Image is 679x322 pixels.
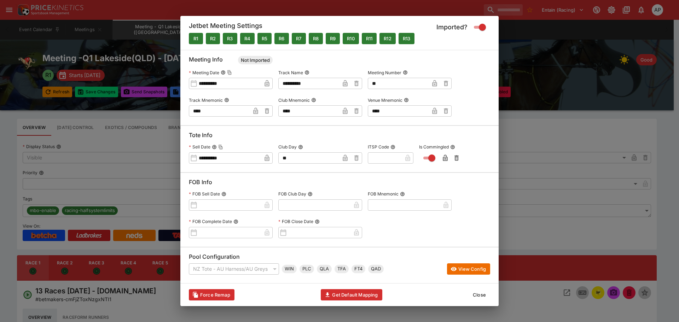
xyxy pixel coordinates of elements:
[335,265,349,273] div: Trifecta
[278,97,310,103] p: Club Mnemonic
[221,70,226,75] button: Meeting DateCopy To Clipboard
[390,145,395,150] button: ITSP Code
[189,56,490,67] h6: Meeting Info
[335,265,349,273] span: TFA
[282,265,297,273] span: WIN
[274,33,289,44] button: Mapped to M42 and Imported
[218,145,223,150] button: Copy To Clipboard
[189,218,232,224] p: FOB Complete Date
[238,56,273,64] div: Meeting Status
[352,265,365,273] div: First Four
[368,265,384,273] span: QAD
[212,145,217,150] button: Sell DateCopy To Clipboard
[189,70,219,76] p: Meeting Date
[315,219,320,224] button: FOB Close Date
[368,97,402,103] p: Venue Mnemonic
[206,33,220,44] button: Mapped to M42 and Imported
[404,98,409,103] button: Venue Mnemonic
[304,70,309,75] button: Track Name
[399,33,415,44] button: Mapped to M42 and Imported
[352,265,365,273] span: FT4
[311,98,316,103] button: Club Mnemonic
[379,33,396,44] button: Mapped to M42 and Imported
[298,145,303,150] button: Club Day
[317,265,332,273] span: QLA
[189,253,490,263] h6: Pool Configuration
[189,289,234,300] button: Clears data required to update with latest templates
[309,33,323,44] button: Mapped to M42 and Imported
[227,70,232,75] button: Copy To Clipboard
[278,144,297,150] p: Club Day
[321,289,382,300] button: Get Default Mapping Info
[326,33,340,44] button: Mapped to M42 and Imported
[224,98,229,103] button: Track Mnemonic
[189,131,490,142] h6: Tote Info
[278,218,313,224] p: FOB Close Date
[278,191,306,197] p: FOB Club Day
[292,33,306,44] button: Mapped to M42 and Imported
[317,265,332,273] div: Quinella
[189,178,490,189] h6: FOB Info
[189,191,220,197] p: FOB Sell Date
[368,144,389,150] p: ITSP Code
[189,144,210,150] p: Sell Date
[189,263,279,275] div: NZ Tote - AU Harness/AU Greys
[221,192,226,197] button: FOB Sell Date
[240,33,255,44] button: Mapped to M42 and Imported
[308,192,313,197] button: FOB Club Day
[368,191,399,197] p: FOB Mnemonic
[343,33,359,44] button: Mapped to M42 and Imported
[300,265,314,273] div: Place
[189,22,262,33] h5: Jetbet Meeting Settings
[278,70,303,76] p: Track Name
[238,57,273,64] span: Not Imported
[450,145,455,150] button: Is Commingled
[469,289,490,300] button: Close
[400,192,405,197] button: FOB Mnemonic
[189,33,203,44] button: Mapped to M42 and Imported
[447,263,490,275] button: View Config
[419,144,449,150] p: Is Commingled
[257,33,272,44] button: Mapped to M42 and Imported
[362,33,377,44] button: Mapped to M42 and Imported
[436,23,468,31] h5: Imported?
[282,265,297,273] div: Win
[300,265,314,273] span: PLC
[368,70,401,76] p: Meeting Number
[368,265,384,273] div: Tote Pool Quaddie
[403,70,408,75] button: Meeting Number
[233,219,238,224] button: FOB Complete Date
[223,33,237,44] button: Mapped to M42 and Imported
[189,97,223,103] p: Track Mnemonic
